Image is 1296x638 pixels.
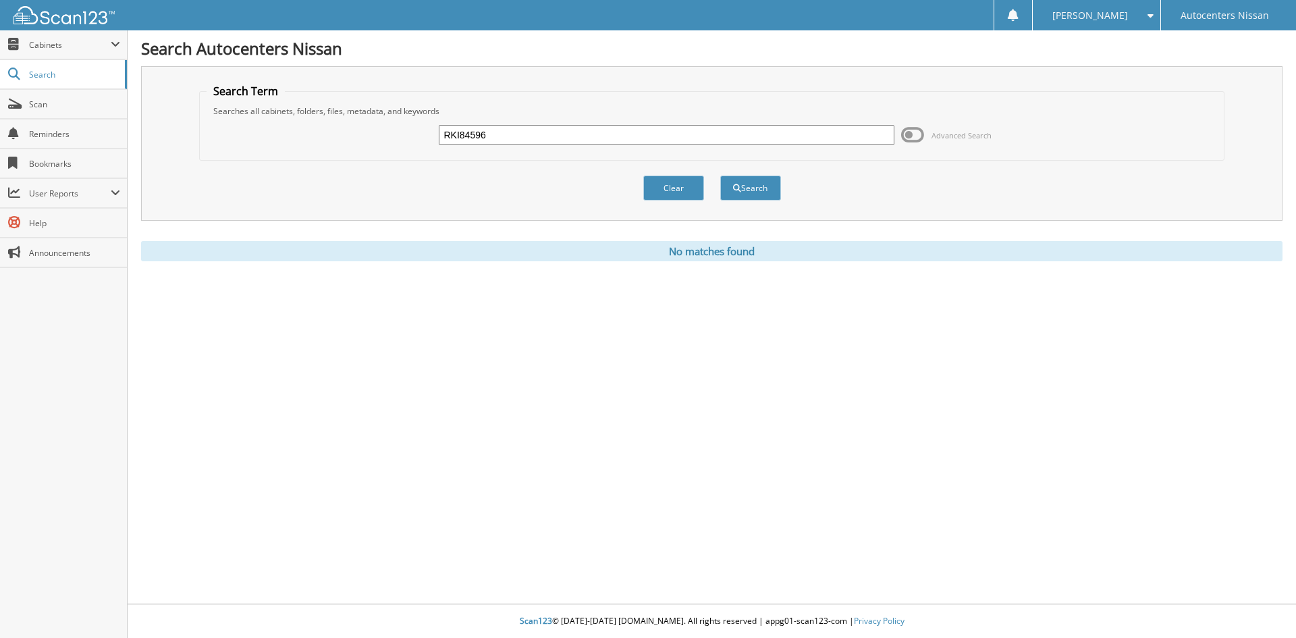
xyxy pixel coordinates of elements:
[207,105,1218,117] div: Searches all cabinets, folders, files, metadata, and keywords
[29,188,111,199] span: User Reports
[29,99,120,110] span: Scan
[29,217,120,229] span: Help
[141,241,1282,261] div: No matches found
[29,247,120,259] span: Announcements
[1228,573,1296,638] iframe: Chat Widget
[128,605,1296,638] div: © [DATE]-[DATE] [DOMAIN_NAME]. All rights reserved | appg01-scan123-com |
[932,130,992,140] span: Advanced Search
[520,615,552,627] span: Scan123
[29,128,120,140] span: Reminders
[720,176,781,201] button: Search
[29,158,120,169] span: Bookmarks
[207,84,285,99] legend: Search Term
[29,39,111,51] span: Cabinets
[141,37,1282,59] h1: Search Autocenters Nissan
[29,69,118,80] span: Search
[1052,11,1128,20] span: [PERSON_NAME]
[13,6,115,24] img: scan123-logo-white.svg
[854,615,905,627] a: Privacy Policy
[643,176,704,201] button: Clear
[1181,11,1269,20] span: Autocenters Nissan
